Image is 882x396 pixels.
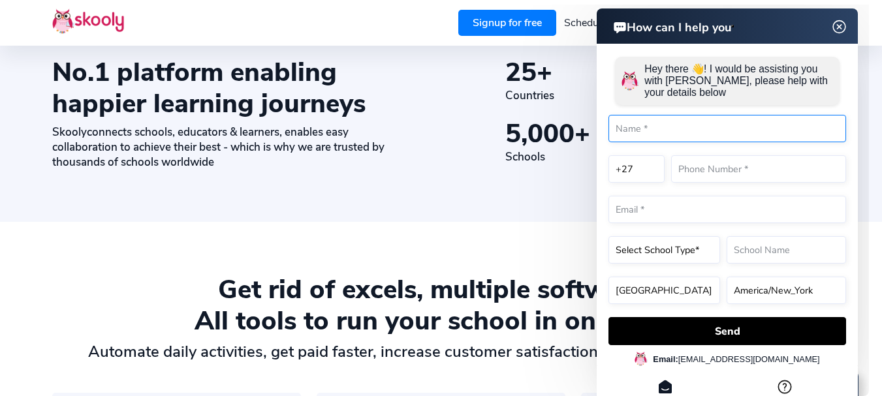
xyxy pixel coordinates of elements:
[52,57,411,119] div: No.1 platform enabling happier learning journeys
[458,10,556,36] a: Signup for free
[52,274,830,305] div: Get rid of excels, multiple softwares.
[52,342,830,361] div: Automate daily activities, get paid faster, increase customer satisfaction and grow your enrollments
[52,8,124,34] img: Skooly
[52,305,830,337] div: All tools to run your school in one place.
[52,125,87,140] span: Skooly
[52,125,411,170] div: connects schools, educators & learners, enables easy collaboration to achieve their best - which ...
